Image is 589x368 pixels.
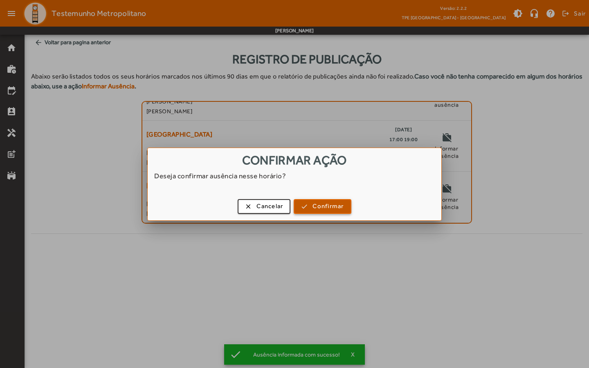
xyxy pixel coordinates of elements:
[256,202,283,211] span: Cancelar
[242,153,346,167] span: Confirmar ação
[294,199,351,214] button: Confirmar
[312,202,344,211] span: Confirmar
[148,171,441,189] div: Deseja confirmar ausência nesse horário?
[238,199,290,214] button: Cancelar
